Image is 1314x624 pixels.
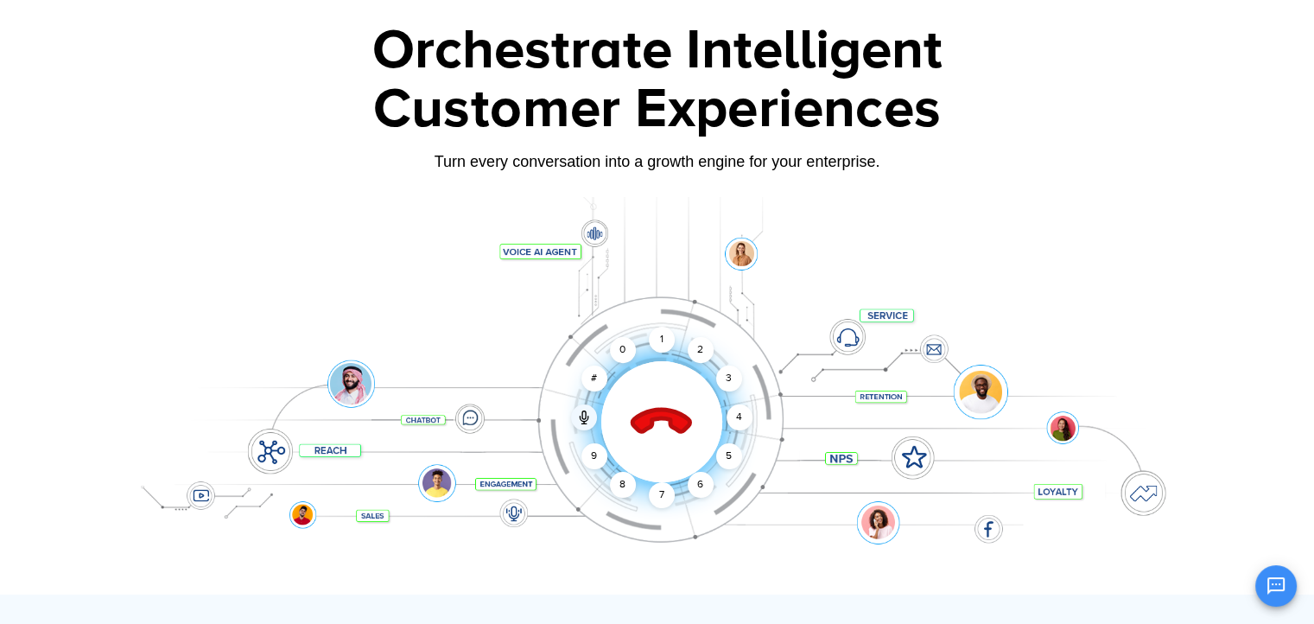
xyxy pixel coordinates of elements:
[117,152,1197,171] div: Turn every conversation into a growth engine for your enterprise.
[688,472,714,498] div: 6
[715,366,741,392] div: 3
[117,68,1197,151] div: Customer Experiences
[727,404,752,430] div: 4
[688,337,714,363] div: 2
[649,327,675,353] div: 1
[117,23,1197,79] div: Orchestrate Intelligent
[581,443,607,469] div: 9
[649,482,675,508] div: 7
[610,472,636,498] div: 8
[715,443,741,469] div: 5
[581,366,607,392] div: #
[610,337,636,363] div: 0
[1255,565,1297,607] button: Open chat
